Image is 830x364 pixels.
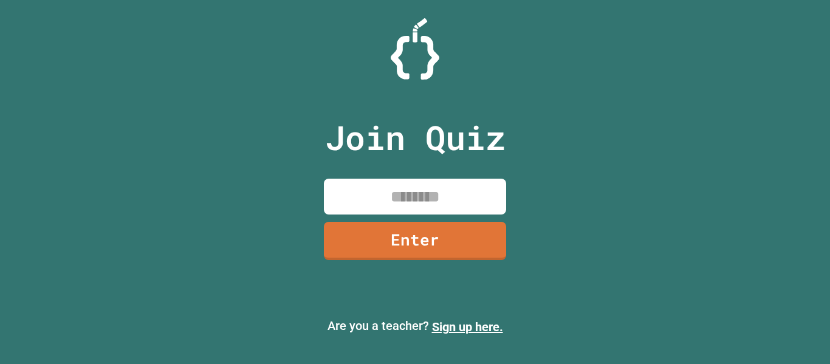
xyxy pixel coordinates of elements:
[325,112,506,163] p: Join Quiz
[10,317,820,336] p: Are you a teacher?
[391,18,439,80] img: Logo.svg
[779,315,818,352] iframe: chat widget
[324,222,506,260] a: Enter
[432,320,503,334] a: Sign up here.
